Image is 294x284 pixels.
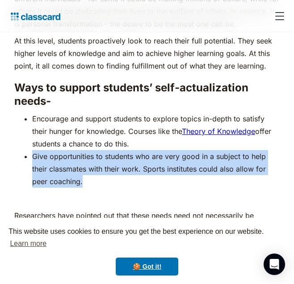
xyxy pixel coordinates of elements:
[269,5,287,27] div: menu
[14,192,280,205] p: ‍
[14,34,280,72] p: At this level, students proactively look to reach their full potential. They seek higher levels o...
[7,10,60,22] a: home
[264,254,285,275] div: Open Intercom Messenger
[8,237,48,250] a: learn more about cookies
[32,150,280,188] li: Give opportunities to students who are very good in a subject to help their classmates with their...
[116,258,178,275] a: dismiss cookie message
[8,226,286,250] span: This website uses cookies to ensure you get the best experience on our website.
[182,127,255,136] a: Theory of Knowledge
[32,112,280,150] li: Encourage and support students to explore topics in-depth to satisfy their hunger for knowledge. ...
[14,81,280,108] h3: Ways to support students’ self-actualization needs-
